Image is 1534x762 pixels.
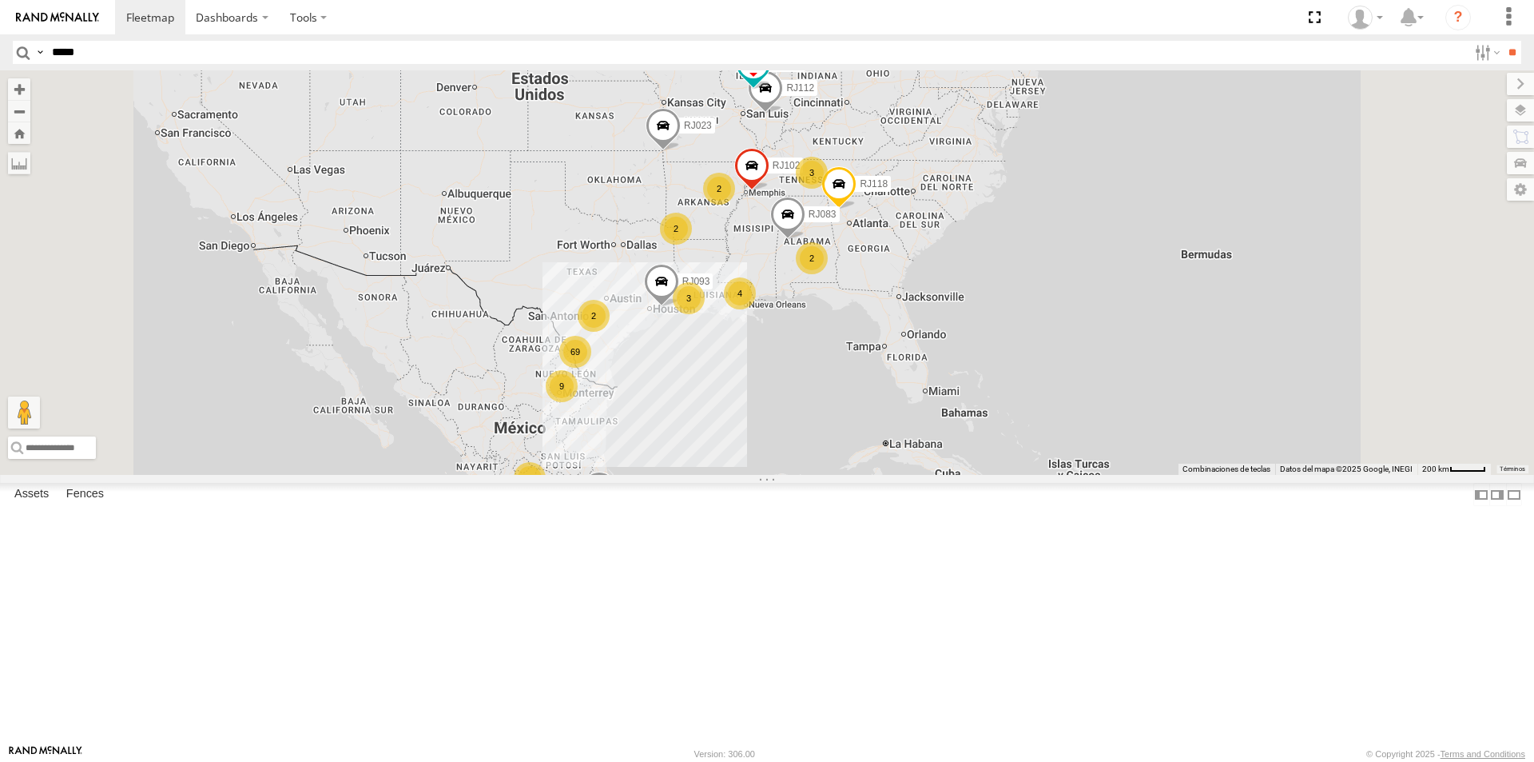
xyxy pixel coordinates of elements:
div: 2 [578,300,610,332]
label: Fences [58,484,112,506]
div: 3 [673,282,705,314]
button: Zoom Home [8,122,30,144]
a: Visit our Website [9,746,82,762]
label: Hide Summary Table [1506,483,1522,506]
button: Combinaciones de teclas [1182,464,1270,475]
button: Escala del mapa: 200 km por 42 píxeles [1417,464,1491,475]
span: Datos del mapa ©2025 Google, INEGI [1280,465,1413,473]
button: Arrastra al hombrecito al mapa para abrir Street View [8,397,40,429]
span: RJ093 [682,276,710,287]
label: Map Settings [1507,178,1534,201]
div: Jose Anaya [1342,6,1389,30]
label: Dock Summary Table to the Right [1489,483,1505,506]
div: 9 [546,370,578,402]
span: 200 km [1422,465,1449,473]
div: 4 [724,277,756,309]
label: Search Filter Options [1468,41,1503,64]
button: Zoom out [8,100,30,122]
div: 69 [559,336,591,368]
div: 2 [796,242,828,274]
span: RJ083 [809,209,837,220]
label: Dock Summary Table to the Left [1473,483,1489,506]
span: RJ102 [773,160,801,171]
label: Measure [8,152,30,174]
label: Assets [6,484,57,506]
button: Zoom in [8,78,30,100]
div: © Copyright 2025 - [1366,749,1525,759]
span: RJ023 [684,120,712,131]
div: 4 [514,462,546,494]
a: Términos (se abre en una nueva pestaña) [1500,465,1525,472]
span: RJ112 [786,82,814,94]
i: ? [1445,5,1471,30]
label: Search Query [34,41,46,64]
img: rand-logo.svg [16,12,99,23]
div: 3 [796,157,828,189]
div: 2 [703,173,735,205]
div: 2 [660,213,692,245]
div: Version: 306.00 [694,749,755,759]
a: Terms and Conditions [1441,749,1525,759]
span: RJ118 [860,178,888,190]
